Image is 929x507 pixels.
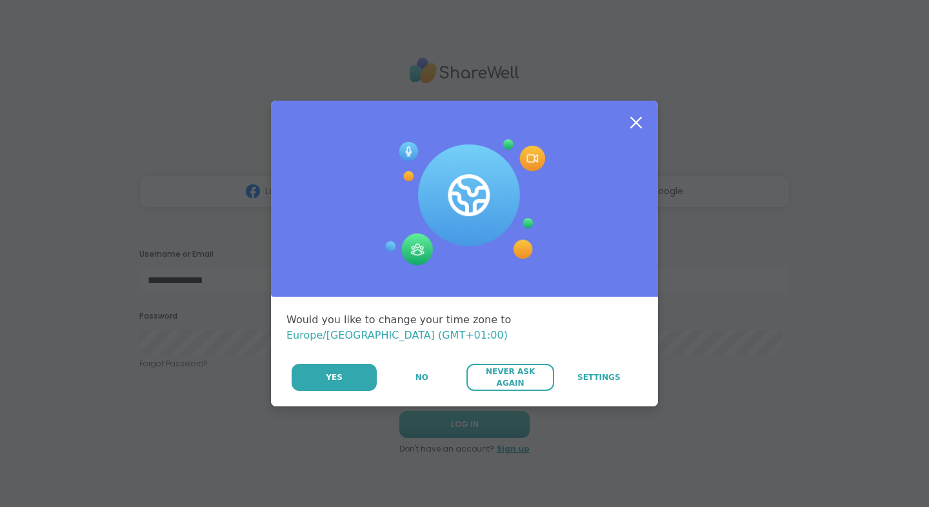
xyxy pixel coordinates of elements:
[292,364,377,391] button: Yes
[473,366,547,389] span: Never Ask Again
[286,312,643,343] div: Would you like to change your time zone to
[415,372,428,383] span: No
[378,364,465,391] button: No
[577,372,621,383] span: Settings
[326,372,343,383] span: Yes
[384,139,545,266] img: Session Experience
[555,364,643,391] a: Settings
[286,329,508,341] span: Europe/[GEOGRAPHIC_DATA] (GMT+01:00)
[466,364,554,391] button: Never Ask Again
